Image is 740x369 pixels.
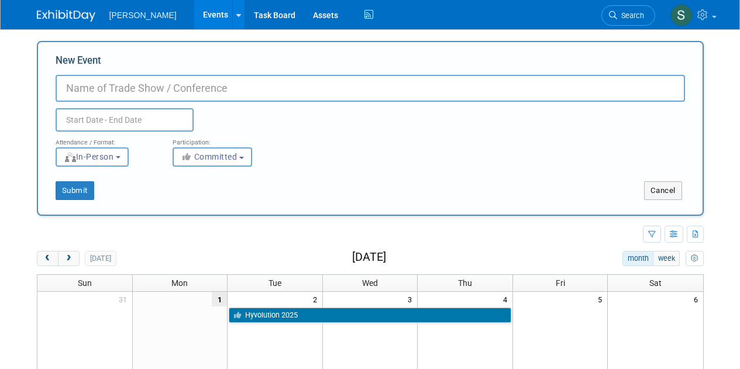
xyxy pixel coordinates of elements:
span: Fri [556,278,565,288]
span: 4 [502,292,512,306]
div: Attendance / Format: [56,132,155,147]
img: Skye Tuinei [670,4,693,26]
button: myCustomButton [686,251,703,266]
a: Search [601,5,655,26]
img: ExhibitDay [37,10,95,22]
input: Start Date - End Date [56,108,194,132]
input: Name of Trade Show / Conference [56,75,685,102]
button: week [653,251,680,266]
span: Tue [269,278,281,288]
span: Committed [181,152,238,161]
button: Committed [173,147,252,167]
span: Wed [362,278,378,288]
span: Sun [78,278,92,288]
span: [PERSON_NAME] [109,11,177,20]
span: 3 [407,292,417,306]
i: Personalize Calendar [691,255,698,263]
button: [DATE] [85,251,116,266]
h2: [DATE] [352,251,386,264]
label: New Event [56,54,101,72]
span: 6 [693,292,703,306]
button: In-Person [56,147,129,167]
span: In-Person [64,152,114,161]
a: Hyvolution 2025 [229,308,511,323]
div: Participation: [173,132,272,147]
span: 31 [118,292,132,306]
button: next [58,251,80,266]
span: Mon [171,278,188,288]
span: Search [617,11,644,20]
button: month [622,251,653,266]
span: Thu [458,278,472,288]
button: prev [37,251,58,266]
button: Submit [56,181,94,200]
span: 5 [597,292,607,306]
span: 2 [312,292,322,306]
button: Cancel [644,181,682,200]
span: Sat [649,278,662,288]
span: 1 [212,292,227,306]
